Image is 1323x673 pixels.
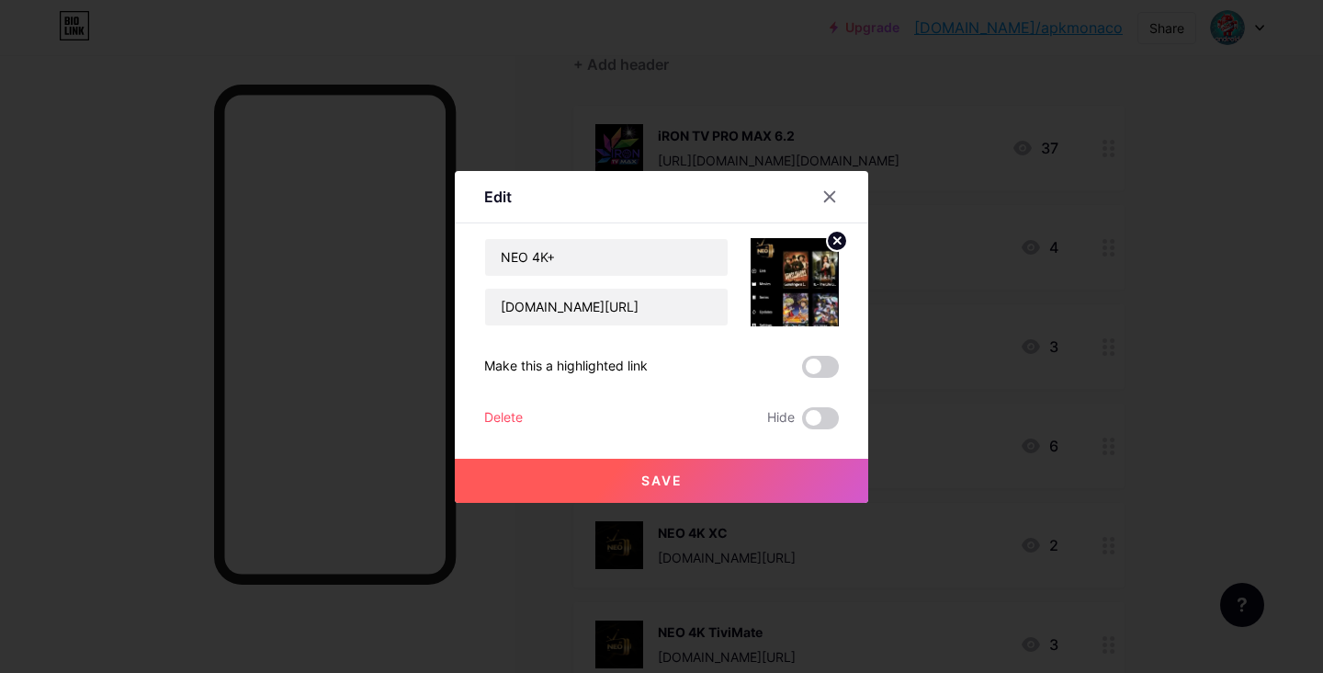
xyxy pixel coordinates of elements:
div: Delete [484,407,523,429]
input: Title [485,239,728,276]
div: Edit [484,186,512,208]
img: link_thumbnail [751,238,839,326]
input: URL [485,289,728,325]
span: Save [641,473,683,488]
div: Make this a highlighted link [484,356,648,378]
button: Save [455,459,868,503]
span: Hide [767,407,795,429]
